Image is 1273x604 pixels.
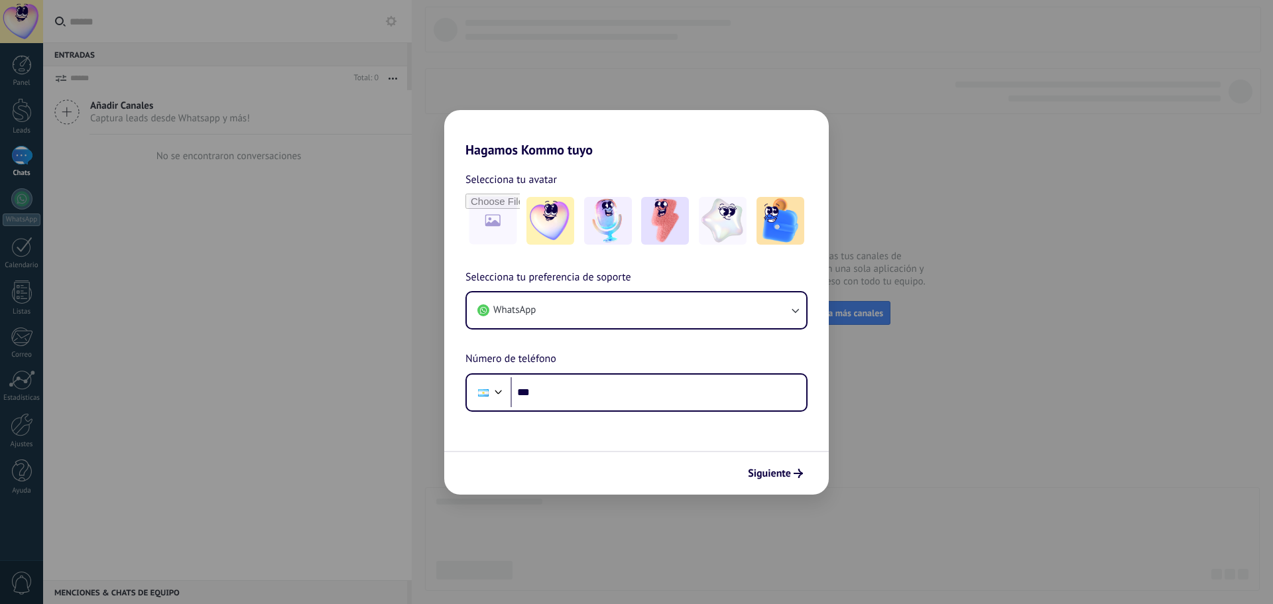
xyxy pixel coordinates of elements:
[493,304,536,317] span: WhatsApp
[584,197,632,245] img: -2.jpeg
[526,197,574,245] img: -1.jpeg
[748,469,791,478] span: Siguiente
[465,351,556,368] span: Número de teléfono
[444,110,829,158] h2: Hagamos Kommo tuyo
[467,292,806,328] button: WhatsApp
[471,379,496,406] div: Argentina: + 54
[742,462,809,485] button: Siguiente
[699,197,747,245] img: -4.jpeg
[465,269,631,286] span: Selecciona tu preferencia de soporte
[641,197,689,245] img: -3.jpeg
[757,197,804,245] img: -5.jpeg
[465,171,557,188] span: Selecciona tu avatar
